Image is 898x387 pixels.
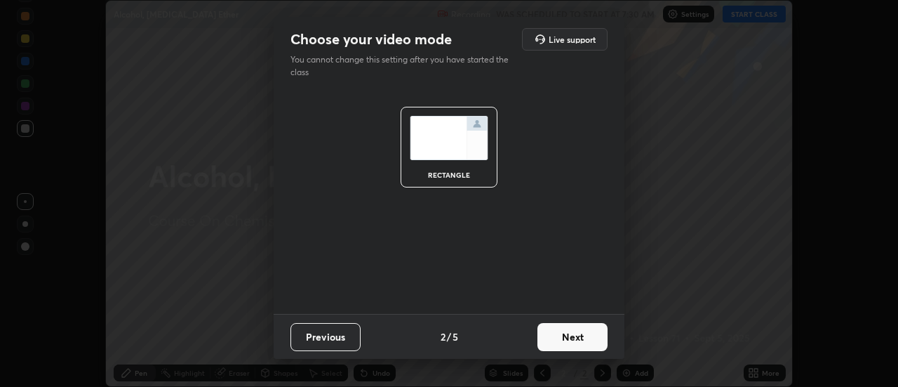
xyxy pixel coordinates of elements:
h4: 5 [453,329,458,344]
h4: 2 [441,329,445,344]
h5: Live support [549,35,596,44]
button: Next [537,323,608,351]
h2: Choose your video mode [290,30,452,48]
h4: / [447,329,451,344]
button: Previous [290,323,361,351]
p: You cannot change this setting after you have started the class [290,53,518,79]
img: normalScreenIcon.ae25ed63.svg [410,116,488,160]
div: rectangle [421,171,477,178]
